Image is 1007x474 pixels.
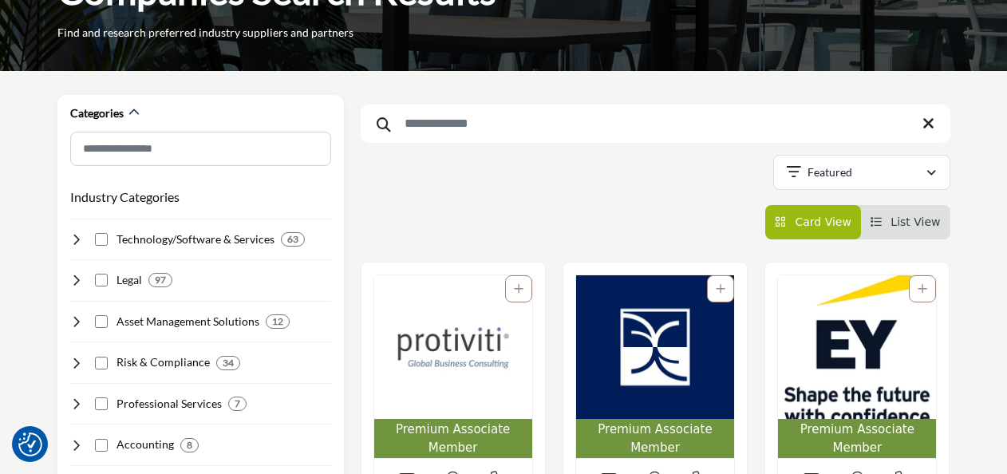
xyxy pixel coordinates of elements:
[287,234,298,245] b: 63
[576,275,734,458] a: Open Listing in new tab
[918,282,927,295] a: Add To List
[374,275,532,458] a: Open Listing in new tab
[116,314,259,330] h4: Asset Management Solutions: Offering investment strategies, portfolio management, and performance...
[716,282,725,295] a: Add To List
[148,273,172,287] div: 97 Results For Legal
[361,105,950,143] input: Search Keyword
[116,396,222,412] h4: Professional Services: Delivering staffing, training, and outsourcing services to support securit...
[216,356,240,370] div: 34 Results For Risk & Compliance
[576,275,734,419] img: Broadridge Financial Solutions, Inc.
[70,132,331,166] input: Search Category
[155,275,166,286] b: 97
[180,438,199,452] div: 8 Results For Accounting
[272,316,283,327] b: 12
[266,314,290,329] div: 12 Results For Asset Management Solutions
[116,436,174,452] h4: Accounting: Providing financial reporting, auditing, tax, and advisory services to securities ind...
[891,215,940,228] span: List View
[18,433,42,456] button: Consent Preferences
[228,397,247,411] div: 7 Results For Professional Services
[514,282,523,295] a: Add To List
[861,205,950,239] li: List View
[116,231,274,247] h4: Technology/Software & Services: Developing and implementing technology solutions to support secur...
[377,421,529,456] span: Premium Associate Member
[775,215,851,228] a: View Card
[808,164,852,180] p: Featured
[871,215,941,228] a: View List
[18,433,42,456] img: Revisit consent button
[579,421,731,456] span: Premium Associate Member
[778,275,936,419] img: Ernst & Young LLP
[223,357,234,369] b: 34
[95,439,108,452] input: Select Accounting checkbox
[95,315,108,328] input: Select Asset Management Solutions checkbox
[781,421,933,456] span: Premium Associate Member
[70,105,124,121] h2: Categories
[778,275,936,458] a: Open Listing in new tab
[374,275,532,419] img: Protiviti
[187,440,192,451] b: 8
[116,272,142,288] h4: Legal: Providing legal advice, compliance support, and litigation services to securities industry...
[235,398,240,409] b: 7
[281,232,305,247] div: 63 Results For Technology/Software & Services
[773,155,950,190] button: Featured
[795,215,851,228] span: Card View
[57,25,353,41] p: Find and research preferred industry suppliers and partners
[95,274,108,286] input: Select Legal checkbox
[116,354,210,370] h4: Risk & Compliance: Helping securities industry firms manage risk, ensure compliance, and prevent ...
[95,357,108,369] input: Select Risk & Compliance checkbox
[95,233,108,246] input: Select Technology/Software & Services checkbox
[765,205,861,239] li: Card View
[70,188,180,207] button: Industry Categories
[95,397,108,410] input: Select Professional Services checkbox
